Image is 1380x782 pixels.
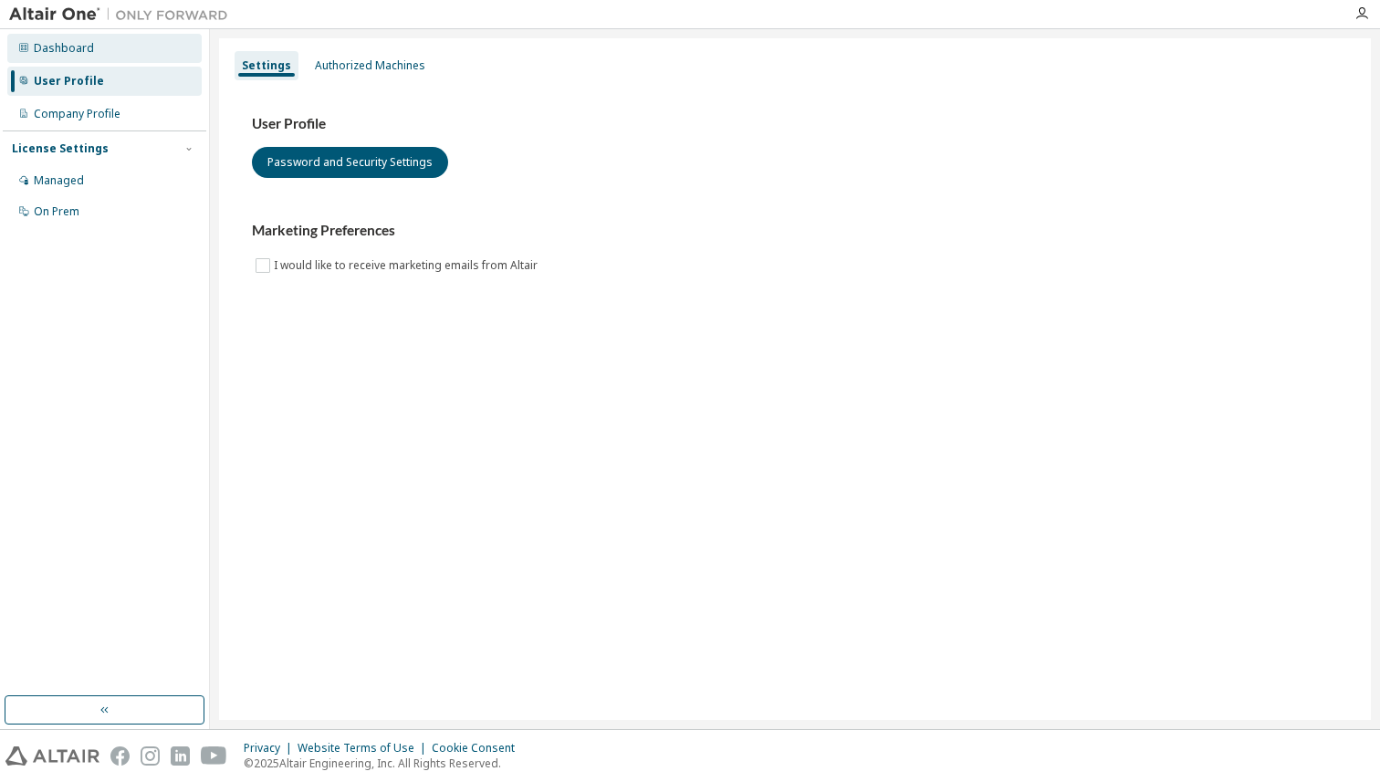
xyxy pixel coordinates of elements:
[201,746,227,766] img: youtube.svg
[12,141,109,156] div: License Settings
[252,222,1338,240] h3: Marketing Preferences
[298,741,432,756] div: Website Terms of Use
[252,147,448,178] button: Password and Security Settings
[110,746,130,766] img: facebook.svg
[34,41,94,56] div: Dashboard
[244,756,526,771] p: © 2025 Altair Engineering, Inc. All Rights Reserved.
[242,58,291,73] div: Settings
[252,115,1338,133] h3: User Profile
[34,74,104,89] div: User Profile
[5,746,99,766] img: altair_logo.svg
[34,173,84,188] div: Managed
[34,204,79,219] div: On Prem
[141,746,160,766] img: instagram.svg
[34,107,120,121] div: Company Profile
[171,746,190,766] img: linkedin.svg
[274,255,541,276] label: I would like to receive marketing emails from Altair
[9,5,237,24] img: Altair One
[432,741,526,756] div: Cookie Consent
[244,741,298,756] div: Privacy
[315,58,425,73] div: Authorized Machines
